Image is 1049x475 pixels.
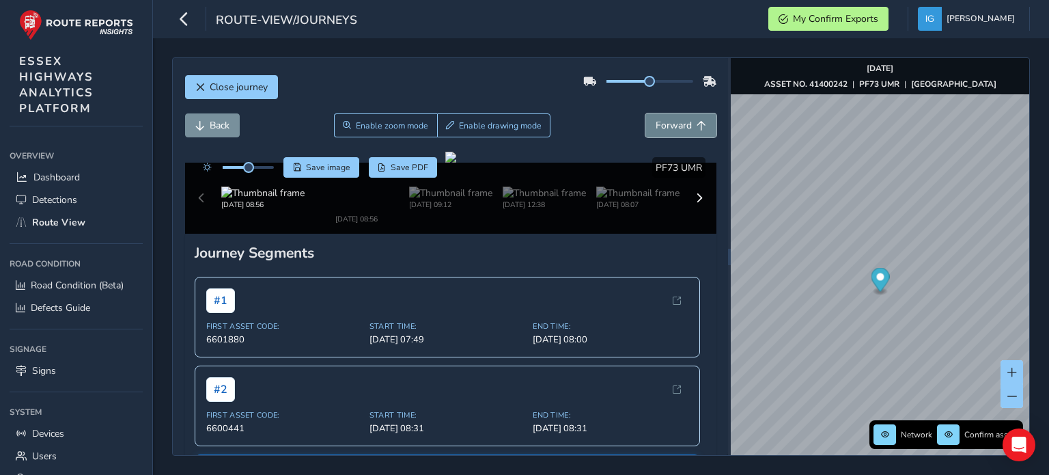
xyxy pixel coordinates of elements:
span: # 2 [206,377,235,402]
strong: [GEOGRAPHIC_DATA] [911,79,996,90]
span: ESSEX HIGHWAYS ANALYTICS PLATFORM [19,53,94,116]
span: Forward [656,119,692,132]
button: Forward [645,113,716,137]
span: Start Time: [369,321,524,331]
button: My Confirm Exports [768,7,889,31]
span: 6600441 [206,422,361,435]
span: 6601880 [206,334,361,346]
span: Enable zoom mode [356,120,428,131]
button: PDF [369,157,438,178]
a: Users [10,445,143,467]
span: Users [32,450,57,463]
span: End Time: [533,321,688,331]
span: Network [901,429,932,440]
button: [PERSON_NAME] [918,7,1020,31]
div: [DATE] 12:38 [503,200,586,210]
img: Thumbnail frame [503,187,586,200]
span: [PERSON_NAME] [947,7,1015,31]
span: Detections [32,193,77,206]
span: First Asset Code: [206,410,361,420]
a: Road Condition (Beta) [10,274,143,297]
div: Journey Segments [195,243,707,262]
span: [DATE] 08:31 [369,422,524,435]
button: Back [185,113,240,137]
button: Zoom [334,113,437,137]
span: Confirm assets [964,429,1019,440]
a: Detections [10,189,143,211]
div: [DATE] 08:56 [335,214,378,224]
span: Signs [32,364,56,377]
div: Road Condition [10,254,143,274]
span: Start Time: [369,410,524,420]
strong: [DATE] [867,63,893,74]
span: Back [210,119,229,132]
button: Draw [437,113,551,137]
span: Save PDF [391,162,428,173]
img: Thumbnail frame [335,172,374,211]
span: Close journey [210,81,268,94]
span: My Confirm Exports [793,12,878,25]
span: Route View [32,216,85,229]
span: PF73 UMR [656,161,702,174]
div: System [10,402,143,422]
a: Defects Guide [10,297,143,319]
a: Dashboard [10,166,143,189]
span: First Asset Code: [206,321,361,331]
span: Road Condition (Beta) [31,279,124,292]
strong: PF73 UMR [859,79,899,90]
a: Signs [10,359,143,382]
img: Thumbnail frame [596,187,680,200]
button: Close journey [185,75,278,99]
img: diamond-layout [918,7,942,31]
img: rr logo [19,10,133,40]
span: Enable drawing mode [459,120,542,131]
span: Save image [306,162,350,173]
span: [DATE] 08:00 [533,334,688,346]
div: | | [764,79,996,90]
a: Devices [10,422,143,445]
span: [DATE] 07:49 [369,334,524,346]
span: Defects Guide [31,301,90,314]
span: # 1 [206,288,235,313]
span: End Time: [533,410,688,420]
div: Signage [10,339,143,359]
div: [DATE] 08:56 [221,200,305,210]
div: [DATE] 08:07 [596,200,680,210]
span: Devices [32,427,64,440]
img: Thumbnail frame [409,187,492,200]
button: Save [283,157,359,178]
div: Open Intercom Messenger [1003,429,1035,461]
div: [DATE] 09:12 [409,200,492,210]
div: Map marker [871,268,890,296]
span: route-view/journeys [216,12,357,31]
a: Route View [10,211,143,234]
img: Thumbnail frame [221,187,305,200]
strong: ASSET NO. 41400242 [764,79,848,90]
div: Overview [10,146,143,166]
span: [DATE] 08:31 [533,422,688,435]
span: Dashboard [33,171,80,184]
